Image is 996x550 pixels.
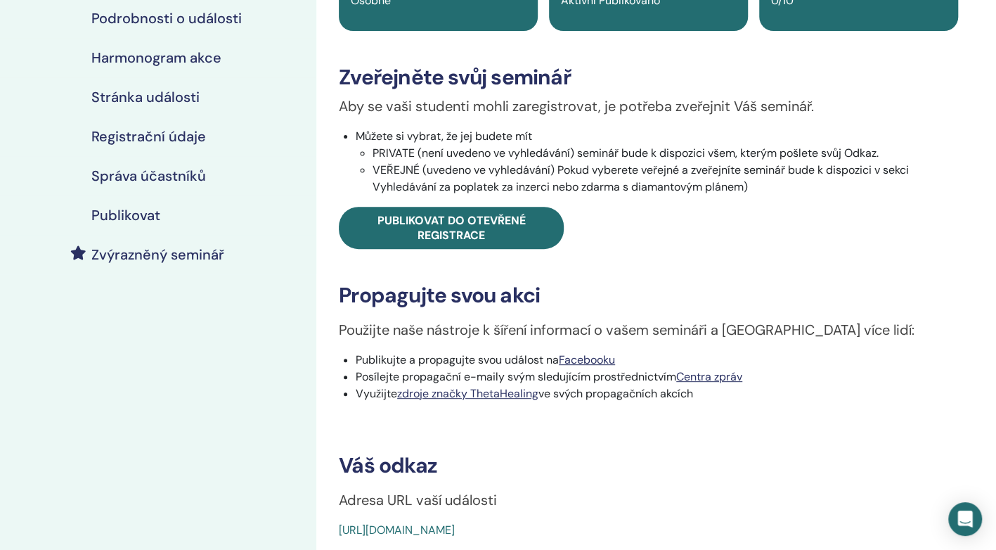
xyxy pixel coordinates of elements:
[397,386,538,401] a: zdroje značky ThetaHealing
[948,502,982,536] div: Otevřete interkomový messenger
[676,369,742,384] a: Centra zpráv
[356,352,958,369] li: Publikujte a propagujte svou událost na
[377,213,526,243] span: Publikovat do otevřené registrace
[339,490,958,511] p: Adresa URL vaší události
[339,96,958,117] p: Aby se vaši studenti mohli zaregistrovat, je potřeba zveřejnit Váš seminář.
[373,162,958,196] li: VEŘEJNÉ (uvedeno ve vyhledávání) Pokud vyberete veřejné a zveřejníte seminář bude k dispozici v s...
[356,369,958,385] li: Posílejte propagační e-maily svým sledujícím prostřednictvím
[356,129,532,143] font: Můžete si vybrat, že jej budete mít
[91,167,206,184] h4: Správa účastníků
[339,453,958,478] h3: Váš odkaz
[91,128,206,145] h4: Registrační údaje
[339,207,564,249] a: Publikovat do otevřené registrace
[91,207,160,224] h4: Publikovat
[339,319,958,340] p: Použijte naše nástroje k šíření informací o vašem semináři a [GEOGRAPHIC_DATA] více lidí:
[339,65,958,90] h3: Zveřejněte svůj seminář
[373,145,958,162] li: PRIVATE (není uvedeno ve vyhledávání) seminář bude k dispozici všem, kterým pošlete svůj Odkaz.
[91,89,200,105] h4: Stránka události
[339,523,455,537] a: [URL][DOMAIN_NAME]
[356,385,958,402] li: Využijte ve svých propagačních akcích
[339,283,958,308] h3: Propagujte svou akci
[91,246,224,263] h4: Zvýrazněný seminář
[91,10,242,27] h4: Podrobnosti o události
[91,49,221,66] h4: Harmonogram akce
[559,352,615,367] a: Facebooku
